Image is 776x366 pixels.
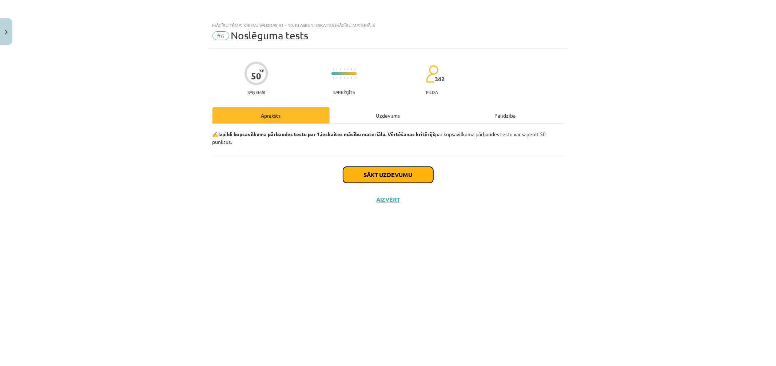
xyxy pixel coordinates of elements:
[447,107,564,123] div: Palīdzība
[340,77,341,79] img: icon-short-line-57e1e144782c952c97e751825c79c345078a6d821885a25fce030b3d8c18986b.svg
[340,68,341,70] img: icon-short-line-57e1e144782c952c97e751825c79c345078a6d821885a25fce030b3d8c18986b.svg
[347,68,348,70] img: icon-short-line-57e1e144782c952c97e751825c79c345078a6d821885a25fce030b3d8c18986b.svg
[347,77,348,79] img: icon-short-line-57e1e144782c952c97e751825c79c345078a6d821885a25fce030b3d8c18986b.svg
[212,31,229,40] span: #6
[5,30,8,35] img: icon-close-lesson-0947bae3869378f0d4975bcd49f059093ad1ed9edebbc8119c70593378902aed.svg
[374,196,402,203] button: Aizvērt
[212,23,564,28] div: Mācību tēma: Krievu valodas b1 - 10. klases 1.ieskaites mācību materiāls
[259,68,264,72] span: XP
[333,68,334,70] img: icon-short-line-57e1e144782c952c97e751825c79c345078a6d821885a25fce030b3d8c18986b.svg
[351,68,352,70] img: icon-short-line-57e1e144782c952c97e751825c79c345078a6d821885a25fce030b3d8c18986b.svg
[212,107,330,123] div: Apraksts
[333,90,355,95] p: Sarežģīts
[426,65,438,83] img: students-c634bb4e5e11cddfef0936a35e636f08e4e9abd3cc4e673bd6f9a4125e45ecb1.svg
[344,77,345,79] img: icon-short-line-57e1e144782c952c97e751825c79c345078a6d821885a25fce030b3d8c18986b.svg
[251,71,261,81] div: 50
[330,107,447,123] div: Uzdevums
[219,131,435,137] b: Izpildi kopsavilkuma pārbaudes testu par 1.ieskaites mācību materiālu. Vērtēšanas kritēriji:
[351,77,352,79] img: icon-short-line-57e1e144782c952c97e751825c79c345078a6d821885a25fce030b3d8c18986b.svg
[344,68,345,70] img: icon-short-line-57e1e144782c952c97e751825c79c345078a6d821885a25fce030b3d8c18986b.svg
[435,76,445,82] span: 342
[244,90,268,95] p: Saņemsi
[231,29,309,42] span: Noslēguma tests
[426,90,438,95] p: pilda
[343,167,433,183] button: Sākt uzdevumu
[333,77,334,79] img: icon-short-line-57e1e144782c952c97e751825c79c345078a6d821885a25fce030b3d8c18986b.svg
[212,130,564,146] p: ✍️ par kopsavilkuma pārbaudes testu var saņemt 50 punktus.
